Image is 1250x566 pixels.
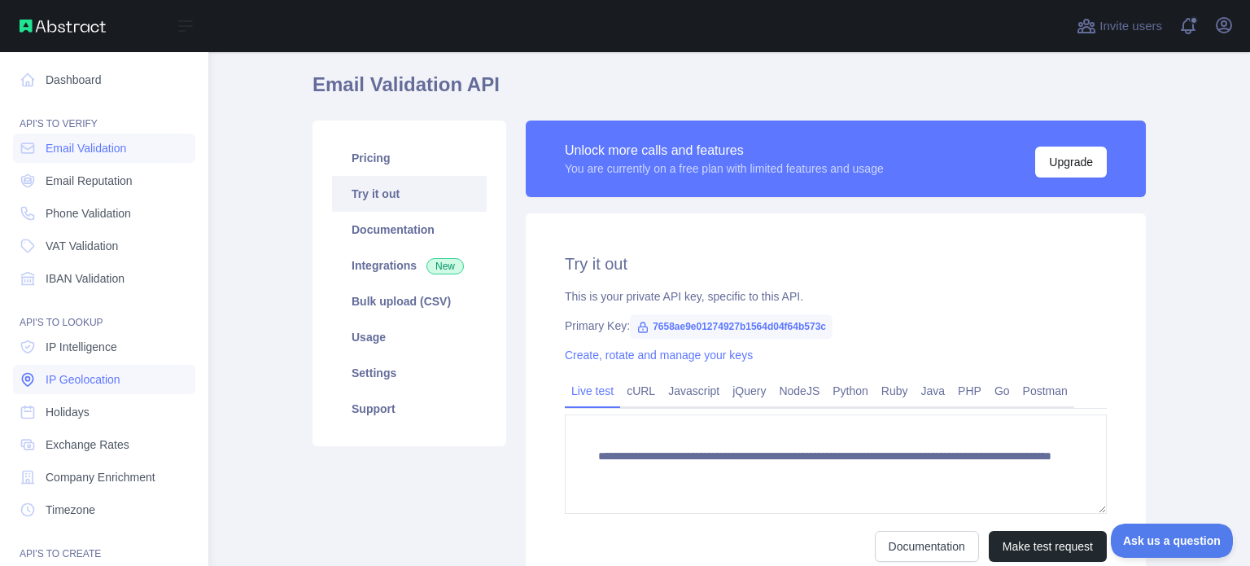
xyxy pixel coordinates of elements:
div: API'S TO CREATE [13,528,195,560]
a: Company Enrichment [13,463,195,492]
span: New [426,258,464,274]
a: Usage [332,319,487,355]
span: IBAN Validation [46,270,125,287]
a: Try it out [332,176,487,212]
a: Email Validation [13,134,195,163]
img: Abstract API [20,20,106,33]
a: Java [915,378,952,404]
a: IBAN Validation [13,264,195,293]
a: Documentation [875,531,979,562]
div: You are currently on a free plan with limited features and usage [565,160,884,177]
button: Invite users [1073,13,1165,39]
span: Company Enrichment [46,469,155,485]
a: Pricing [332,140,487,176]
a: Python [826,378,875,404]
span: IP Intelligence [46,339,117,355]
a: Postman [1016,378,1074,404]
a: Settings [332,355,487,391]
a: IP Intelligence [13,332,195,362]
span: Phone Validation [46,205,131,222]
span: Holidays [46,404,90,420]
div: Primary Key: [565,318,1107,334]
button: Make test request [989,531,1107,562]
a: Go [988,378,1016,404]
div: API'S TO LOOKUP [13,296,195,329]
a: Live test [565,378,620,404]
a: Email Reputation [13,166,195,195]
div: API'S TO VERIFY [13,98,195,130]
span: Email Validation [46,140,126,156]
a: Documentation [332,212,487,248]
a: Javascript [662,378,726,404]
a: cURL [620,378,662,404]
a: NodeJS [772,378,826,404]
a: Dashboard [13,65,195,94]
span: Email Reputation [46,173,133,189]
div: This is your private API key, specific to this API. [565,288,1107,305]
h2: Try it out [565,252,1107,275]
a: Phone Validation [13,199,195,228]
span: IP Geolocation [46,371,120,388]
a: jQuery [726,378,772,404]
iframe: Toggle Customer Support [1111,524,1234,558]
h1: Email Validation API [312,72,1146,111]
span: VAT Validation [46,238,118,254]
span: Invite users [1099,17,1162,36]
a: Bulk upload (CSV) [332,283,487,319]
a: PHP [951,378,988,404]
a: Create, rotate and manage your keys [565,349,753,362]
a: IP Geolocation [13,365,195,394]
button: Upgrade [1035,147,1107,178]
div: Unlock more calls and features [565,141,884,160]
a: Holidays [13,397,195,427]
a: Timezone [13,495,195,524]
a: Integrations New [332,248,487,283]
span: 7658ae9e01274927b1564d04f64b573c [630,314,833,339]
span: Exchange Rates [46,437,129,453]
a: Support [332,391,487,427]
a: VAT Validation [13,231,195,261]
a: Exchange Rates [13,430,195,459]
span: Timezone [46,502,95,518]
a: Ruby [875,378,915,404]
